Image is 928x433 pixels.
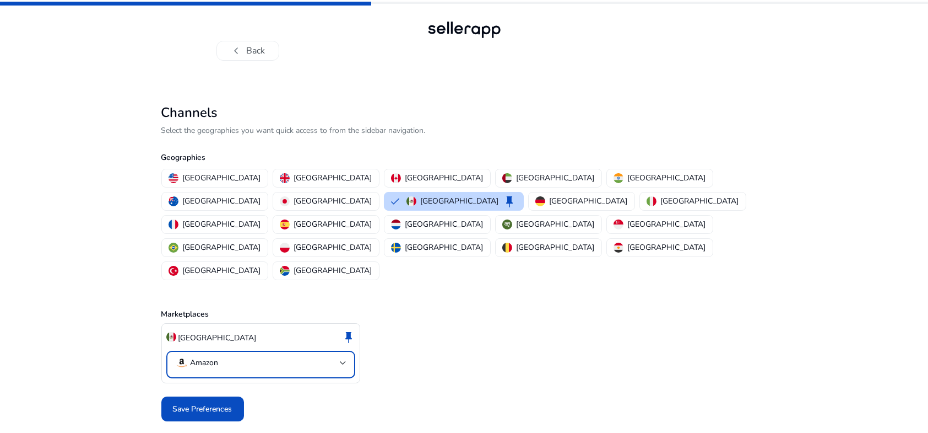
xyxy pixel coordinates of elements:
img: ca.svg [391,173,401,183]
img: fr.svg [169,220,178,229]
img: amazon.svg [175,356,188,370]
p: [GEOGRAPHIC_DATA] [294,265,372,276]
p: [GEOGRAPHIC_DATA] [183,195,261,207]
p: [GEOGRAPHIC_DATA] [661,195,739,207]
img: br.svg [169,243,178,253]
button: Save Preferences [161,397,244,421]
p: [GEOGRAPHIC_DATA] [628,218,706,230]
img: de.svg [535,196,545,206]
img: sa.svg [502,220,512,229]
p: [GEOGRAPHIC_DATA] [421,195,499,207]
p: [GEOGRAPHIC_DATA] [628,172,706,184]
img: jp.svg [280,196,290,206]
p: [GEOGRAPHIC_DATA] [628,242,706,253]
button: chevron_leftBack [216,41,279,61]
span: chevron_left [230,44,243,57]
img: tr.svg [169,266,178,276]
img: nl.svg [391,220,401,229]
p: Marketplaces [161,308,767,320]
p: [GEOGRAPHIC_DATA] [183,265,261,276]
img: za.svg [280,266,290,276]
p: Geographies [161,152,767,163]
p: [GEOGRAPHIC_DATA] [294,242,372,253]
p: [GEOGRAPHIC_DATA] [517,242,595,253]
img: mx.svg [406,196,416,206]
p: Select the geographies you want quick access to from the sidebar navigation. [161,125,767,136]
p: [GEOGRAPHIC_DATA] [183,242,261,253]
span: keep [503,195,517,208]
img: sg.svg [614,220,623,229]
span: keep [342,330,355,344]
img: uk.svg [280,173,290,183]
span: Save Preferences [173,403,232,415]
p: [GEOGRAPHIC_DATA] [517,218,595,230]
p: [GEOGRAPHIC_DATA] [294,172,372,184]
p: Amazon [191,358,219,368]
p: [GEOGRAPHIC_DATA] [550,195,628,207]
img: in.svg [614,173,623,183]
p: [GEOGRAPHIC_DATA] [294,195,372,207]
p: [GEOGRAPHIC_DATA] [294,218,372,230]
p: [GEOGRAPHIC_DATA] [183,172,261,184]
p: [GEOGRAPHIC_DATA] [517,172,595,184]
img: ae.svg [502,173,512,183]
img: mx.svg [166,332,176,342]
img: se.svg [391,243,401,253]
img: it.svg [647,196,656,206]
img: us.svg [169,173,178,183]
img: be.svg [502,243,512,253]
img: pl.svg [280,243,290,253]
h2: Channels [161,105,767,121]
p: [GEOGRAPHIC_DATA] [405,172,484,184]
img: es.svg [280,220,290,229]
p: [GEOGRAPHIC_DATA] [178,332,257,344]
img: au.svg [169,196,178,206]
p: [GEOGRAPHIC_DATA] [183,218,261,230]
img: eg.svg [614,243,623,253]
p: [GEOGRAPHIC_DATA] [405,218,484,230]
p: [GEOGRAPHIC_DATA] [405,242,484,253]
